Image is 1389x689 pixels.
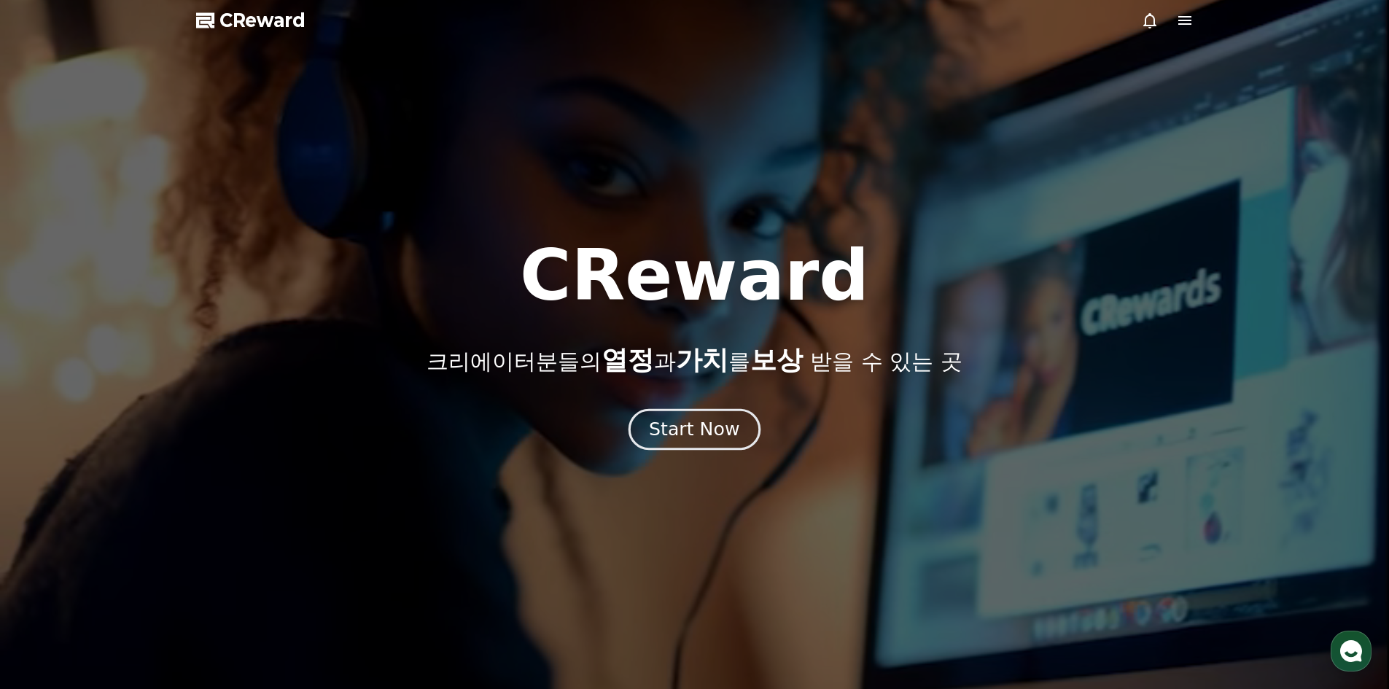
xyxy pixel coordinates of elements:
[225,484,243,496] span: 설정
[133,485,151,497] span: 대화
[649,417,739,442] div: Start Now
[750,345,803,375] span: 보상
[602,345,654,375] span: 열정
[219,9,306,32] span: CReward
[520,241,869,311] h1: CReward
[96,462,188,499] a: 대화
[631,424,758,438] a: Start Now
[46,484,55,496] span: 홈
[676,345,728,375] span: 가치
[4,462,96,499] a: 홈
[629,408,760,450] button: Start Now
[427,346,962,375] p: 크리에이터분들의 과 를 받을 수 있는 곳
[196,9,306,32] a: CReward
[188,462,280,499] a: 설정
